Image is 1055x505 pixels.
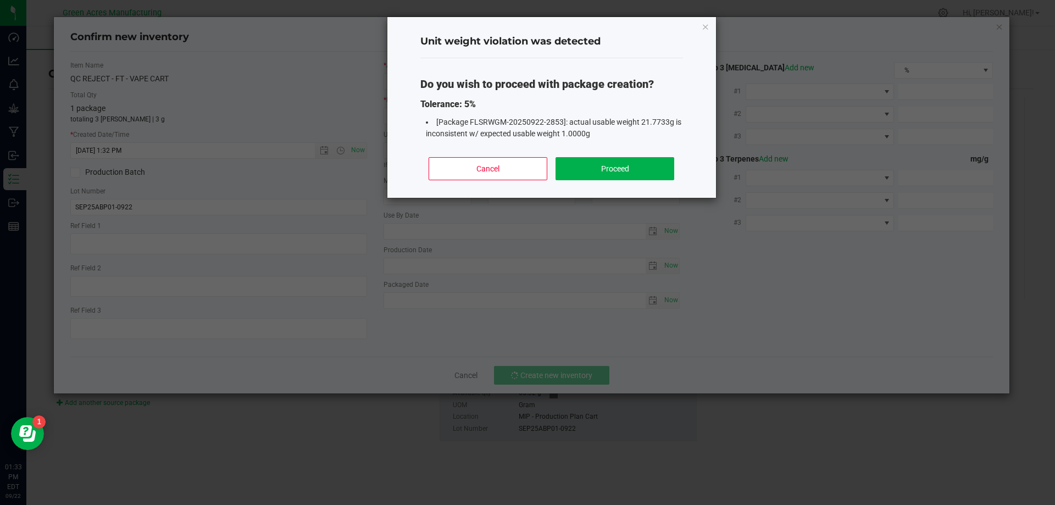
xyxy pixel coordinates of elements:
[429,157,547,180] button: Cancel
[11,417,44,450] iframe: Resource center
[420,76,683,92] p: Do you wish to proceed with package creation?
[32,415,46,429] iframe: Resource center unread badge
[420,98,683,111] p: Tolerance: 5%
[426,116,683,140] li: [Package FLSRWGM-20250922-2853]: actual usable weight 21.7733g is inconsistent w/ expected usable...
[420,35,683,49] h4: Unit weight violation was detected
[702,20,709,33] button: Close
[556,157,674,180] button: Proceed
